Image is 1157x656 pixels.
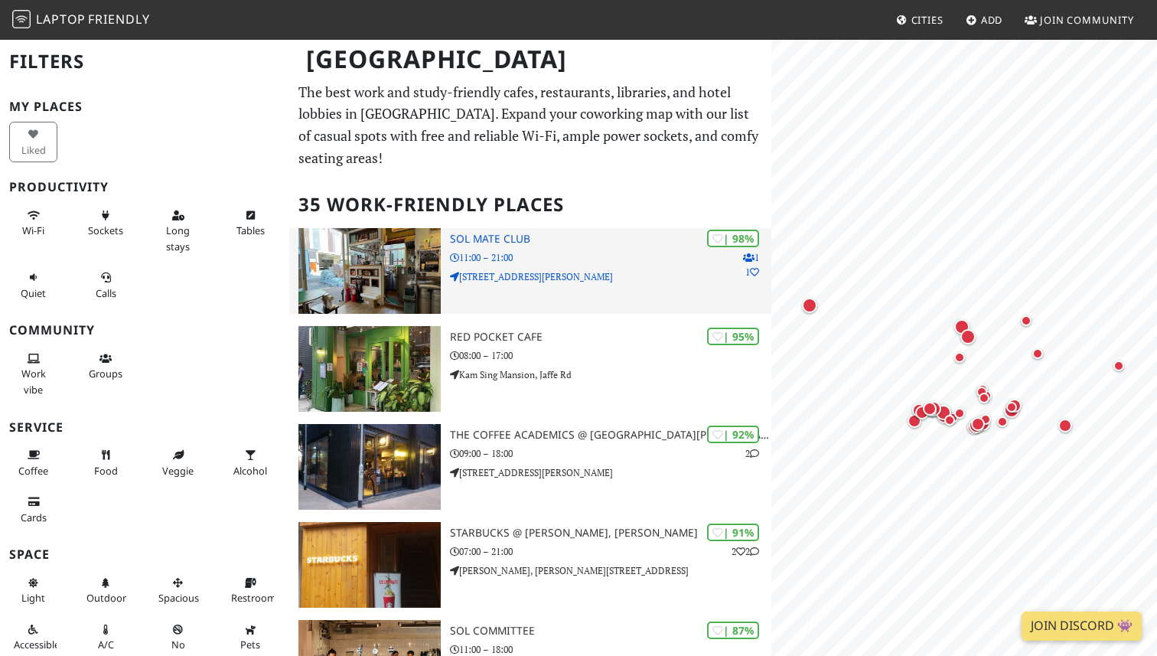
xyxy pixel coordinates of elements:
[1002,398,1021,416] div: Map marker
[9,547,280,562] h3: Space
[21,591,45,605] span: Natural light
[964,417,984,437] div: Map marker
[732,544,759,559] p: 2 2
[86,591,126,605] span: Outdoor area
[14,638,60,651] span: Accessible
[934,401,954,421] div: Map marker
[934,405,955,426] div: Map marker
[966,415,987,436] div: Map marker
[975,389,993,407] div: Map marker
[707,524,759,541] div: | 91%
[82,442,130,483] button: Food
[21,511,47,524] span: Credit cards
[1017,312,1035,330] div: Map marker
[9,489,57,530] button: Cards
[36,11,86,28] span: Laptop
[973,383,991,401] div: Map marker
[450,446,771,461] p: 09:00 – 18:00
[450,429,771,442] h3: The Coffee Academics @ [GEOGRAPHIC_DATA][PERSON_NAME]
[909,400,929,420] div: Map marker
[154,570,202,611] button: Spacious
[957,326,979,348] div: Map marker
[96,286,116,300] span: Video/audio calls
[236,224,265,237] span: Work-friendly tables
[450,250,771,265] p: 11:00 – 21:00
[1018,6,1140,34] a: Join Community
[960,6,1009,34] a: Add
[940,411,959,429] div: Map marker
[298,424,441,510] img: The Coffee Academics @ Sai Yuen Lane
[18,464,48,478] span: Coffee
[298,181,762,228] h2: 35 Work-Friendly Places
[227,570,275,611] button: Restroom
[911,13,944,27] span: Cities
[922,402,940,420] div: Map marker
[162,464,194,478] span: Veggie
[450,269,771,284] p: [STREET_ADDRESS][PERSON_NAME]
[12,10,31,28] img: LaptopFriendly
[450,233,771,246] h3: SOL Mate Club
[450,367,771,382] p: Kam Sing Mansion, Jaffe Rd
[950,404,969,423] div: Map marker
[227,442,275,483] button: Alcohol
[912,403,932,423] div: Map marker
[1040,13,1134,27] span: Join Community
[21,286,46,300] span: Quiet
[745,446,759,461] p: 2
[450,544,771,559] p: 07:00 – 21:00
[890,6,950,34] a: Cities
[289,424,771,510] a: The Coffee Academics @ Sai Yuen Lane | 92% 2 The Coffee Academics @ [GEOGRAPHIC_DATA][PERSON_NAME...
[9,442,57,483] button: Coffee
[9,100,280,114] h3: My Places
[298,326,441,412] img: Red Pocket Cafe
[233,464,267,478] span: Alcohol
[82,346,130,387] button: Groups
[289,228,771,314] a: SOL Mate Club | 98% 11 SOL Mate Club 11:00 – 21:00 [STREET_ADDRESS][PERSON_NAME]
[22,224,44,237] span: Stable Wi-Fi
[12,7,150,34] a: LaptopFriendly LaptopFriendly
[9,203,57,243] button: Wi-Fi
[1001,400,1022,421] div: Map marker
[154,203,202,259] button: Long stays
[94,464,118,478] span: Food
[1005,396,1025,416] div: Map marker
[9,420,280,435] h3: Service
[972,413,993,434] div: Map marker
[950,348,969,367] div: Map marker
[450,527,771,540] h3: Starbucks @ [PERSON_NAME], [PERSON_NAME]
[9,346,57,402] button: Work vibe
[227,203,275,243] button: Tables
[98,638,114,651] span: Air conditioned
[9,38,280,85] h2: Filters
[88,224,123,237] span: Power sockets
[707,230,759,247] div: | 98%
[82,203,130,243] button: Sockets
[82,570,130,611] button: Outdoor
[298,522,441,608] img: Starbucks @ Wan Chai, Hennessy Rd
[82,265,130,305] button: Calls
[1028,344,1047,363] div: Map marker
[799,295,820,316] div: Map marker
[450,625,771,638] h3: SOL Committee
[923,398,944,419] div: Map marker
[993,413,1012,431] div: Map marker
[88,11,149,28] span: Friendly
[450,348,771,363] p: 08:00 – 17:00
[904,411,924,431] div: Map marker
[1110,357,1128,375] div: Map marker
[166,224,190,253] span: Long stays
[707,426,759,443] div: | 92%
[289,326,771,412] a: Red Pocket Cafe | 95% Red Pocket Cafe 08:00 – 17:00 Kam Sing Mansion, Jaffe Rd
[1022,612,1142,641] a: Join Discord 👾
[450,465,771,480] p: [STREET_ADDRESS][PERSON_NAME]
[976,410,995,429] div: Map marker
[707,328,759,345] div: | 95%
[981,13,1003,27] span: Add
[920,399,940,419] div: Map marker
[298,228,441,314] img: SOL Mate Club
[707,622,759,639] div: | 87%
[154,442,202,483] button: Veggie
[89,367,122,380] span: Group tables
[951,316,973,338] div: Map marker
[9,570,57,611] button: Light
